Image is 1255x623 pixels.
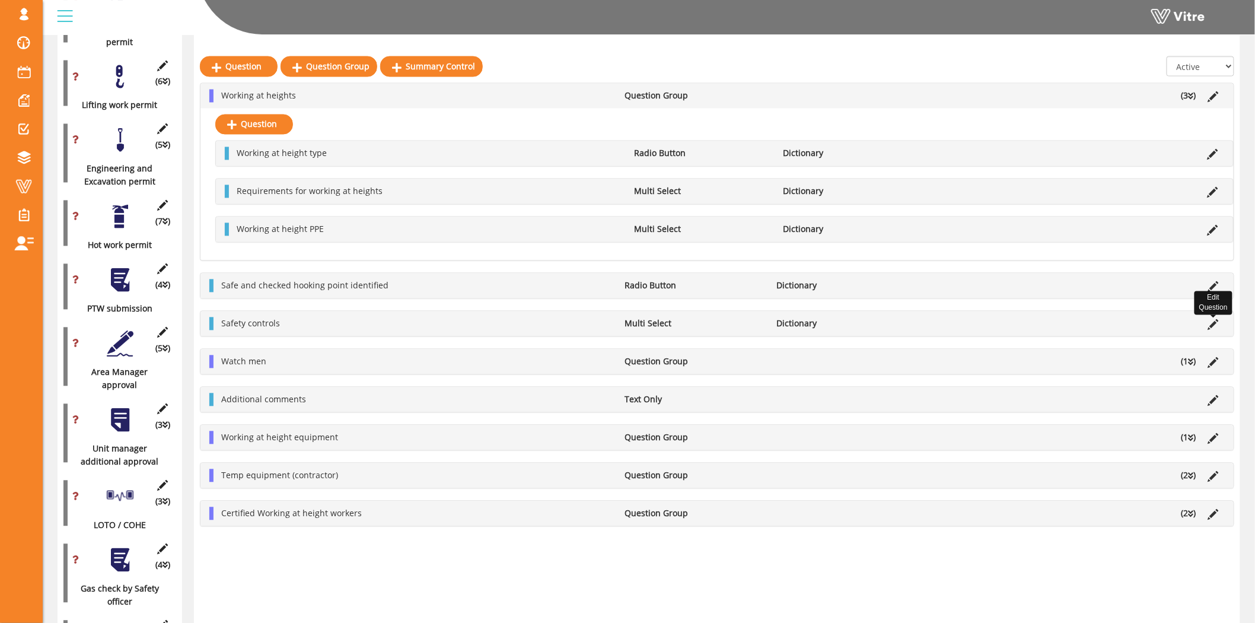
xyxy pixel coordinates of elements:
[619,317,770,330] li: Multi Select
[200,56,278,77] a: Question
[63,99,167,112] div: Lifting work permit
[221,394,306,405] span: Additional comments
[777,223,926,236] li: Dictionary
[770,317,922,330] li: Dictionary
[63,583,167,609] div: Gas check by Safety officer
[770,279,922,293] li: Dictionary
[619,355,770,368] li: Question Group
[155,559,170,572] span: (4 )
[155,419,170,432] span: (3 )
[619,469,770,482] li: Question Group
[237,186,383,197] span: Requirements for working at heights
[63,443,167,469] div: Unit manager additional approval
[221,432,338,443] span: Working at height equipment
[63,239,167,252] div: Hot work permit
[221,508,362,519] span: Certified Working at height workers
[155,279,170,292] span: (4 )
[619,279,770,293] li: Radio Button
[777,185,926,198] li: Dictionary
[221,318,280,329] span: Safety controls
[155,215,170,228] span: (7 )
[63,163,167,189] div: Engineering and Excavation permit
[237,224,324,235] span: Working at height PPE
[155,75,170,88] span: (6 )
[619,507,770,520] li: Question Group
[1176,469,1202,482] li: (2 )
[155,139,170,152] span: (5 )
[221,90,296,101] span: Working at heights
[619,90,770,103] li: Question Group
[237,148,327,159] span: Working at height type
[63,519,167,532] div: LOTO / COHE
[63,303,167,316] div: PTW submission
[155,342,170,355] span: (5 )
[628,223,777,236] li: Multi Select
[619,393,770,406] li: Text Only
[619,431,770,444] li: Question Group
[221,470,338,481] span: Temp equipment (contractor)
[777,147,926,160] li: Dictionary
[1176,355,1202,368] li: (1 )
[215,115,293,135] a: Question
[628,147,777,160] li: Radio Button
[380,56,483,77] a: Summary Control
[1176,431,1202,444] li: (1 )
[281,56,377,77] a: Question Group
[63,23,167,49] div: Line breaking work permit
[63,366,167,392] div: Area Manager approval
[1176,507,1202,520] li: (2 )
[628,185,777,198] li: Multi Select
[1176,90,1202,103] li: (3 )
[221,280,388,291] span: Safe and checked hooking point identified
[155,495,170,508] span: (3 )
[1195,291,1232,315] div: Edit Question
[221,356,266,367] span: Watch men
